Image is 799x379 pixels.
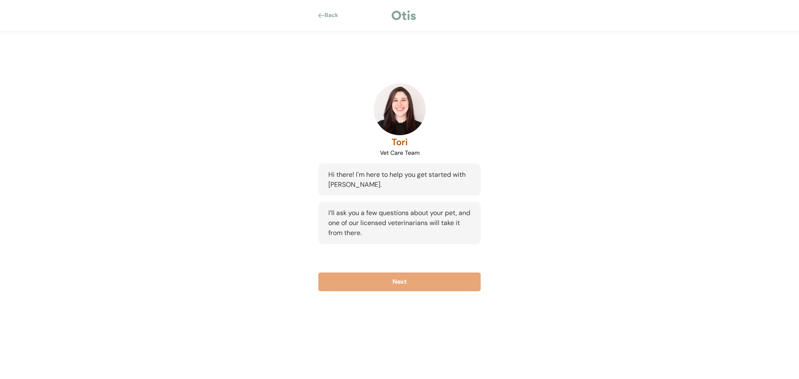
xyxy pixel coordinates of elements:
div: I’ll ask you a few questions about your pet, and one of our licensed veterinarians will take it f... [318,202,481,244]
div: Back [325,11,343,20]
button: Next [318,272,481,291]
div: Tori [392,135,408,149]
div: Hi there! I'm here to help you get started with [PERSON_NAME]. [318,163,481,196]
div: Vet Care Team [380,149,419,157]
